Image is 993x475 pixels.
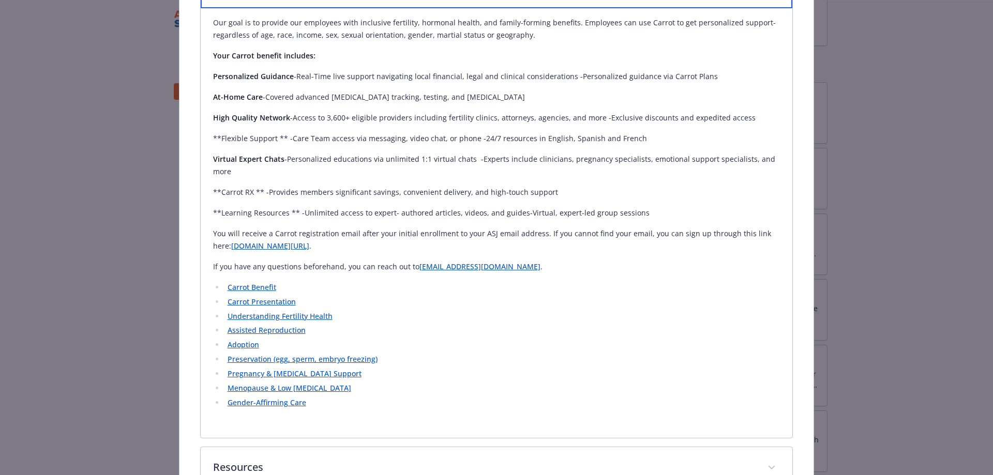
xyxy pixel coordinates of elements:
strong: Virtual Expert Chats [213,154,284,164]
p: If you have any questions beforehand, you can reach out to . [213,261,780,273]
div: Description [201,8,793,438]
a: Carrot Presentation [228,297,296,307]
strong: High Quality Network [213,113,290,122]
a: Preservation (egg, sperm, embryo freezing) [228,354,378,364]
a: Carrot Benefit [228,282,276,292]
strong: Your Carrot benefit includes: [213,51,315,60]
a: Assisted Reproduction [228,325,306,335]
a: Understanding Fertility Health [228,311,333,321]
strong: Personalized Guidance [213,71,294,81]
p: **Learning Resources ** -Unlimited access to expert- authored articles, videos, and guides-Virtua... [213,207,780,219]
p: **Flexible Support ** -Care Team access via messaging, video chat, or phone -24/7 resources in En... [213,132,780,145]
p: Resources [213,459,756,475]
a: Gender-Affirming Care [228,397,306,407]
p: -Personalized educations via unlimited 1:1 virtual chats -Experts include clinicians, pregnancy s... [213,153,780,178]
a: [DOMAIN_NAME][URL] [231,241,309,251]
p: -Covered advanced [MEDICAL_DATA] tracking, testing, and [MEDICAL_DATA] [213,91,780,103]
a: [EMAIL_ADDRESS][DOMAIN_NAME] [419,262,540,271]
p: **Carrot RX ** -Provides members significant savings, convenient delivery, and high-touch support [213,186,780,198]
p: Our goal is to provide our employees with inclusive fertility, hormonal health, and family-formin... [213,17,780,41]
a: Adoption [228,340,259,349]
a: Menopause & Low [MEDICAL_DATA] [228,383,351,393]
p: You will receive a Carrot registration email after your initial enrollment to your ASJ email addr... [213,227,780,252]
p: -Real-Time live support navigating local financial, legal and clinical considerations -Personaliz... [213,70,780,83]
strong: At-Home Care [213,92,263,102]
a: Pregnancy & [MEDICAL_DATA] Support [228,369,362,378]
p: -Access to 3,600+ eligible providers including fertility clinics, attorneys, agencies, and more -... [213,112,780,124]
